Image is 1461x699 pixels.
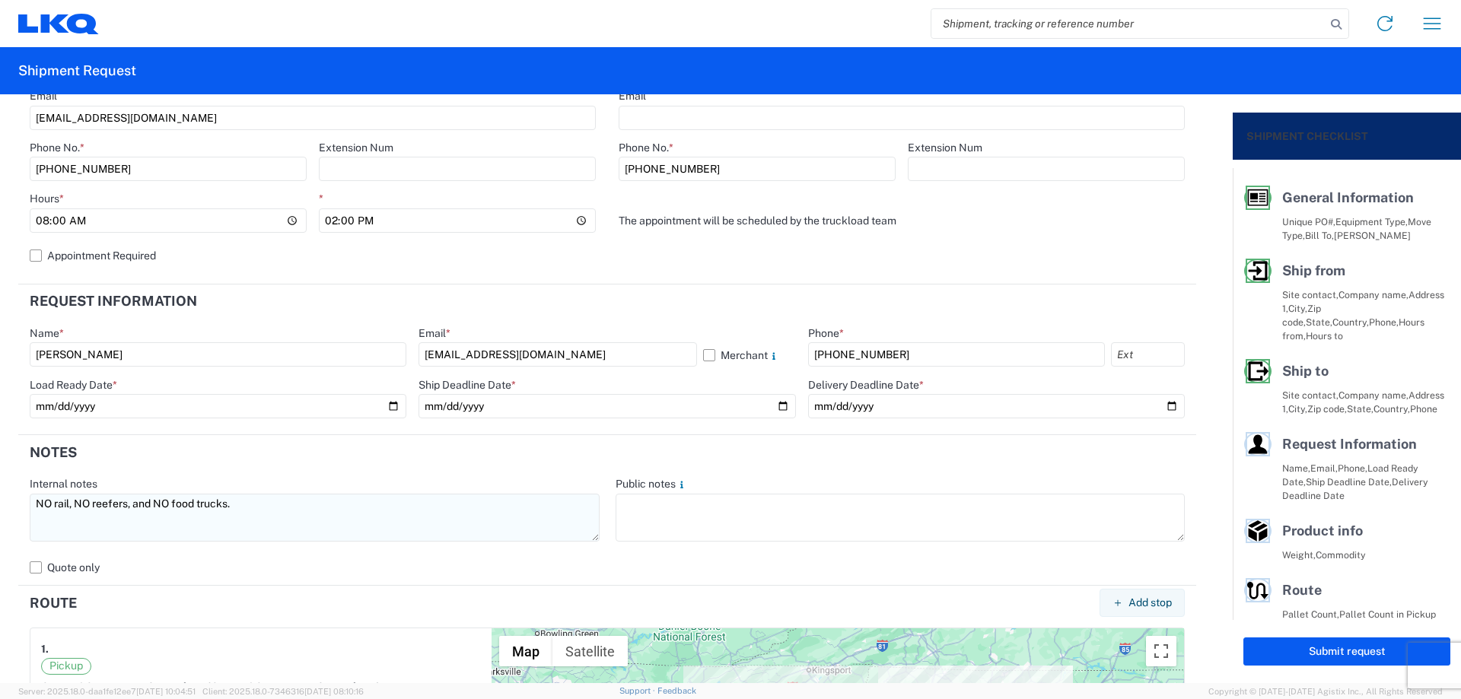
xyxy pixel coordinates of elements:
[808,378,924,392] label: Delivery Deadline Date
[30,89,57,103] label: Email
[1288,303,1307,314] span: City,
[1282,582,1322,598] span: Route
[41,639,49,658] strong: 1.
[419,326,450,340] label: Email
[1306,476,1392,488] span: Ship Deadline Date,
[1146,636,1176,666] button: Toggle fullscreen view
[30,192,64,205] label: Hours
[1282,549,1316,561] span: Weight,
[552,636,628,666] button: Show satellite imagery
[619,89,646,103] label: Email
[1310,462,1338,474] span: Email,
[1282,262,1345,278] span: Ship from
[41,681,380,693] strong: O'[PERSON_NAME] Greensboro
[1282,436,1417,452] span: Request Information
[419,378,516,392] label: Ship Deadline Date
[41,658,91,675] span: Pickup
[1338,462,1367,474] span: Phone,
[304,687,364,696] span: [DATE] 08:10:16
[1316,549,1366,561] span: Commodity
[30,326,64,340] label: Name
[30,378,117,392] label: Load Ready Date
[619,208,896,233] label: The appointment will be scheduled by the truckload team
[1347,403,1373,415] span: State,
[136,687,196,696] span: [DATE] 10:04:51
[1282,363,1329,379] span: Ship to
[30,477,97,491] label: Internal notes
[30,141,84,154] label: Phone No.
[30,445,77,460] h2: Notes
[1369,316,1399,328] span: Phone,
[1288,403,1307,415] span: City,
[1305,230,1334,241] span: Bill To,
[30,596,77,611] h2: Route
[1128,596,1172,610] span: Add stop
[18,62,136,80] h2: Shipment Request
[1332,316,1369,328] span: Country,
[1282,608,1339,620] span: Pallet Count,
[1111,342,1185,367] input: Ext
[616,477,688,491] label: Public notes
[1306,330,1343,342] span: Hours to
[1100,589,1185,617] button: Add stop
[1307,403,1347,415] span: Zip code,
[1282,216,1335,227] span: Unique PO#,
[499,636,552,666] button: Show street map
[1282,189,1414,205] span: General Information
[619,141,673,154] label: Phone No.
[808,326,844,340] label: Phone
[1334,230,1411,241] span: [PERSON_NAME]
[207,681,380,693] span: (O'[PERSON_NAME] Greensboro)
[1282,462,1310,474] span: Name,
[202,687,364,696] span: Client: 2025.18.0-7346316
[703,342,796,367] label: Merchant
[1282,389,1338,401] span: Site contact,
[30,243,596,268] label: Appointment Required
[1335,216,1408,227] span: Equipment Type,
[657,686,696,695] a: Feedback
[931,9,1326,38] input: Shipment, tracking or reference number
[1208,685,1443,698] span: Copyright © [DATE]-[DATE] Agistix Inc., All Rights Reserved
[1306,316,1332,328] span: State,
[1373,403,1410,415] span: Country,
[1243,637,1450,666] button: Submit request
[1282,608,1443,647] span: Pallet Count in Pickup Stops equals Pallet Count in delivery stops,
[30,555,1185,580] label: Quote only
[319,141,393,154] label: Extension Num
[30,294,197,309] h2: Request Information
[1246,127,1368,145] h2: Shipment Checklist
[1338,389,1408,401] span: Company name,
[18,687,196,696] span: Server: 2025.18.0-daa1fe12ee7
[1282,289,1338,300] span: Site contact,
[1338,289,1408,300] span: Company name,
[619,686,657,695] a: Support
[1282,523,1363,539] span: Product info
[908,141,982,154] label: Extension Num
[1410,403,1437,415] span: Phone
